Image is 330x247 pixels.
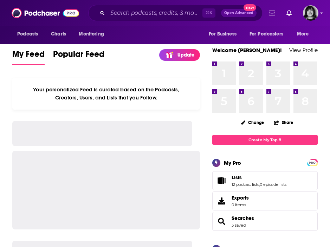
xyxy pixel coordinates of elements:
span: Lists [212,171,318,190]
a: Lists [232,174,286,181]
button: Open AdvancedNew [221,9,257,17]
span: Charts [51,29,66,39]
a: Exports [212,191,318,210]
a: Searches [232,215,254,221]
a: My Feed [12,49,45,65]
span: More [297,29,309,39]
a: Welcome [PERSON_NAME]! [212,47,282,53]
span: Exports [232,195,249,201]
button: open menu [74,27,113,41]
span: Podcasts [17,29,38,39]
span: For Podcasters [250,29,283,39]
span: Lists [232,174,242,181]
input: Search podcasts, credits, & more... [108,7,202,19]
a: Show notifications dropdown [284,7,295,19]
a: Lists [215,176,229,186]
span: ⌘ K [202,8,215,18]
div: Search podcasts, credits, & more... [88,5,263,21]
span: , [259,182,260,187]
div: Your personalized Feed is curated based on the Podcasts, Creators, Users, and Lists that you Follow. [12,78,200,110]
img: Podchaser - Follow, Share and Rate Podcasts [12,6,79,20]
a: Popular Feed [53,49,104,65]
span: Logged in as parkdalepublicity1 [303,5,318,21]
span: Exports [215,196,229,206]
span: 0 items [232,202,249,207]
a: 3 saved [232,223,246,228]
a: Searches [215,216,229,226]
button: Change [237,118,268,127]
button: Show profile menu [303,5,318,21]
span: New [244,4,256,11]
span: My Feed [12,49,45,64]
a: 0 episode lists [260,182,286,187]
a: Update [159,49,200,61]
button: open menu [204,27,245,41]
a: Show notifications dropdown [266,7,278,19]
button: open menu [292,27,318,41]
img: User Profile [303,5,318,21]
div: My Pro [224,160,241,166]
a: 12 podcast lists [232,182,259,187]
span: Monitoring [79,29,104,39]
button: open menu [245,27,293,41]
a: Charts [46,27,70,41]
a: Create My Top 8 [212,135,318,144]
button: open menu [12,27,47,41]
button: Share [274,116,293,129]
a: View Profile [289,47,318,53]
a: PRO [308,160,317,165]
span: Open Advanced [224,11,253,15]
span: Popular Feed [53,49,104,64]
span: Searches [212,212,318,231]
p: Update [177,52,194,58]
span: For Business [209,29,237,39]
span: PRO [308,160,317,165]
